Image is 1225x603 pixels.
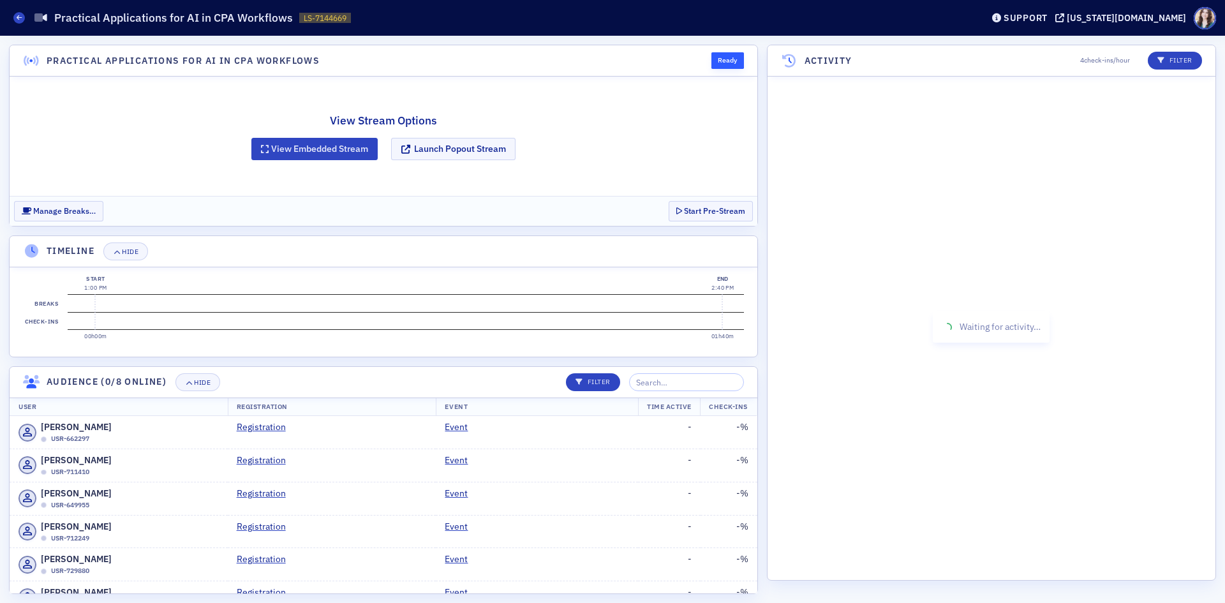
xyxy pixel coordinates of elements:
[22,313,61,331] label: Check-ins
[251,112,516,129] h2: View Stream Options
[701,548,757,581] td: - %
[445,454,477,467] a: Event
[1080,56,1130,66] span: 4 check-ins/hour
[304,13,346,24] span: LS-7144669
[175,373,220,391] button: Hide
[445,586,477,599] a: Event
[638,515,701,548] td: -
[41,470,47,475] div: Offline
[638,548,701,581] td: -
[41,569,47,574] div: Offline
[237,553,295,566] a: Registration
[1148,52,1202,70] button: Filter
[575,377,611,387] p: Filter
[47,375,167,389] h4: Audience (0/8 online)
[1194,7,1216,29] span: Profile
[122,248,138,255] div: Hide
[51,500,89,510] span: USR-649955
[47,244,94,258] h4: Timeline
[711,284,734,291] time: 2:40 PM
[701,515,757,548] td: - %
[638,482,701,515] td: -
[51,467,89,477] span: USR-711410
[1067,12,1186,24] div: [US_STATE][DOMAIN_NAME]
[54,10,293,26] h1: Practical Applications for AI in CPA Workflows
[436,398,638,417] th: Event
[51,533,89,544] span: USR-712249
[701,416,757,449] td: - %
[1157,56,1192,66] p: Filter
[41,535,47,541] div: Offline
[41,586,112,599] span: [PERSON_NAME]
[629,373,744,391] input: Search…
[445,421,477,434] a: Event
[84,284,107,291] time: 1:00 PM
[41,454,112,467] span: [PERSON_NAME]
[701,482,757,515] td: - %
[669,201,753,221] button: Start Pre-Stream
[251,138,378,160] button: View Embedded Stream
[228,398,436,417] th: Registration
[10,398,228,417] th: User
[41,553,112,566] span: [PERSON_NAME]
[103,242,148,260] button: Hide
[711,332,734,339] time: 01h40m
[445,487,477,500] a: Event
[711,52,744,69] div: Ready
[51,566,89,576] span: USR-729880
[566,373,620,391] button: Filter
[237,454,295,467] a: Registration
[445,520,477,533] a: Event
[638,416,701,449] td: -
[47,54,320,68] h4: Practical Applications for AI in CPA Workflows
[445,553,477,566] a: Event
[51,434,89,444] span: USR-662297
[237,586,295,599] a: Registration
[391,138,516,160] button: Launch Popout Stream
[711,274,734,283] div: End
[84,332,107,339] time: 00h00m
[41,436,47,442] div: Offline
[638,449,701,482] td: -
[14,201,103,221] button: Manage Breaks…
[41,502,47,508] div: Offline
[638,398,701,417] th: Time Active
[194,379,211,386] div: Hide
[1004,12,1048,24] div: Support
[237,520,295,533] a: Registration
[237,421,295,434] a: Registration
[701,449,757,482] td: - %
[237,487,295,500] a: Registration
[41,487,112,500] span: [PERSON_NAME]
[41,421,112,434] span: [PERSON_NAME]
[84,274,107,283] div: Start
[805,54,852,68] h4: Activity
[41,520,112,533] span: [PERSON_NAME]
[33,295,61,313] label: Breaks
[700,398,757,417] th: Check-Ins
[1055,13,1191,22] button: [US_STATE][DOMAIN_NAME]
